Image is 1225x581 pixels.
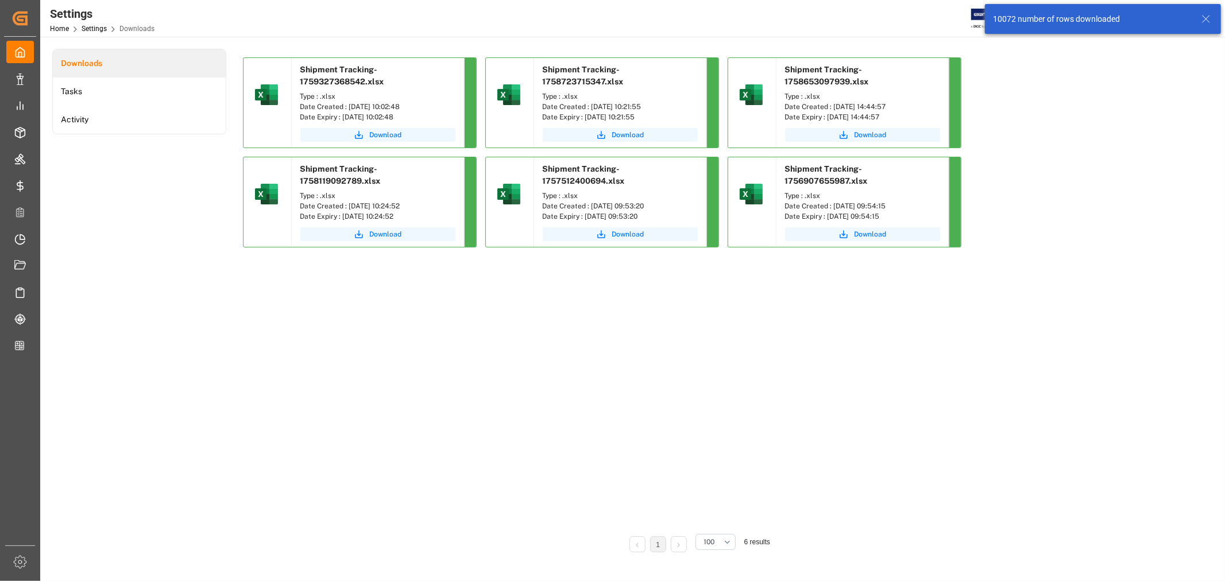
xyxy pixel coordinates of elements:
[744,538,770,546] span: 6 results
[785,227,940,241] button: Download
[543,211,698,222] div: Date Expiry : [DATE] 09:53:20
[543,227,698,241] button: Download
[785,128,940,142] button: Download
[50,25,69,33] a: Home
[300,164,381,185] span: Shipment Tracking-1758119092789.xlsx
[785,102,940,112] div: Date Created : [DATE] 14:44:57
[671,536,687,552] li: Next Page
[300,191,455,201] div: Type : .xlsx
[785,201,940,211] div: Date Created : [DATE] 09:54:15
[53,49,226,78] a: Downloads
[543,128,698,142] button: Download
[495,81,523,109] img: microsoft-excel-2019--v1.png
[370,229,402,239] span: Download
[53,78,226,106] a: Tasks
[704,537,715,547] span: 100
[300,201,455,211] div: Date Created : [DATE] 10:24:52
[543,102,698,112] div: Date Created : [DATE] 10:21:55
[785,65,869,86] span: Shipment Tracking-1758653097939.xlsx
[300,128,455,142] button: Download
[543,201,698,211] div: Date Created : [DATE] 09:53:20
[543,164,625,185] span: Shipment Tracking-1757512400694.xlsx
[253,81,280,109] img: microsoft-excel-2019--v1.png
[543,65,624,86] span: Shipment Tracking-1758723715347.xlsx
[370,130,402,140] span: Download
[253,180,280,208] img: microsoft-excel-2019--v1.png
[495,180,523,208] img: microsoft-excel-2019--v1.png
[543,112,698,122] div: Date Expiry : [DATE] 10:21:55
[785,91,940,102] div: Type : .xlsx
[785,211,940,222] div: Date Expiry : [DATE] 09:54:15
[785,164,868,185] span: Shipment Tracking-1756907655987.xlsx
[612,229,644,239] span: Download
[543,91,698,102] div: Type : .xlsx
[737,180,765,208] img: microsoft-excel-2019--v1.png
[300,91,455,102] div: Type : .xlsx
[785,112,940,122] div: Date Expiry : [DATE] 14:44:57
[543,191,698,201] div: Type : .xlsx
[855,130,887,140] span: Download
[695,534,736,550] button: open menu
[993,13,1191,25] div: 10072 number of rows downloaded
[50,5,154,22] div: Settings
[612,130,644,140] span: Download
[737,81,765,109] img: microsoft-excel-2019--v1.png
[53,106,226,134] a: Activity
[300,227,455,241] button: Download
[855,229,887,239] span: Download
[300,65,384,86] span: Shipment Tracking-1759327368542.xlsx
[656,541,660,549] a: 1
[785,191,940,201] div: Type : .xlsx
[971,9,1011,29] img: Exertis%20JAM%20-%20Email%20Logo.jpg_1722504956.jpg
[300,102,455,112] div: Date Created : [DATE] 10:02:48
[650,536,666,552] li: 1
[300,112,455,122] div: Date Expiry : [DATE] 10:02:48
[82,25,107,33] a: Settings
[629,536,646,552] li: Previous Page
[300,211,455,222] div: Date Expiry : [DATE] 10:24:52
